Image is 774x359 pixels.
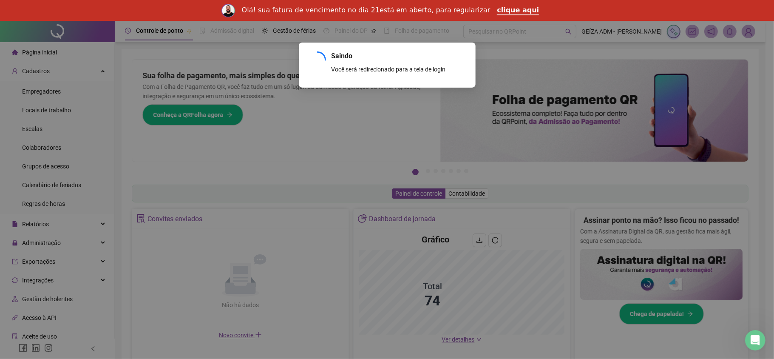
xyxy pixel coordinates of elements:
div: Você será redirecionado para a tela de login [331,65,465,74]
div: Olá! sua fatura de vencimento no dia 21está em aberto, para regularizar [242,6,490,14]
span: loading [309,51,326,68]
a: clique aqui [497,6,539,15]
iframe: Intercom live chat [745,330,765,350]
img: Profile image for Rodolfo [221,4,235,17]
span: Saindo [331,51,465,61]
